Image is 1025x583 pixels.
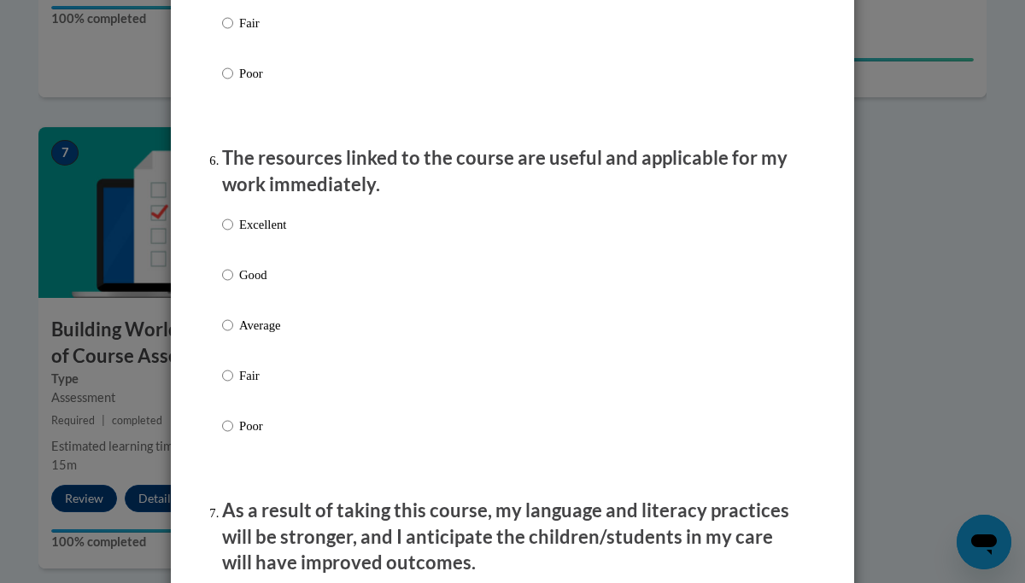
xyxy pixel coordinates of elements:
input: Average [222,316,233,335]
p: The resources linked to the course are useful and applicable for my work immediately. [222,145,803,198]
input: Fair [222,366,233,385]
input: Fair [222,14,233,32]
p: Average [239,316,286,335]
input: Poor [222,417,233,435]
p: Poor [239,417,286,435]
input: Excellent [222,215,233,234]
p: Fair [239,366,286,385]
p: Good [239,265,286,284]
input: Poor [222,64,233,83]
input: Good [222,265,233,284]
p: Excellent [239,215,286,234]
p: As a result of taking this course, my language and literacy practices will be stronger, and I ant... [222,498,803,576]
p: Fair [239,14,286,32]
p: Poor [239,64,286,83]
